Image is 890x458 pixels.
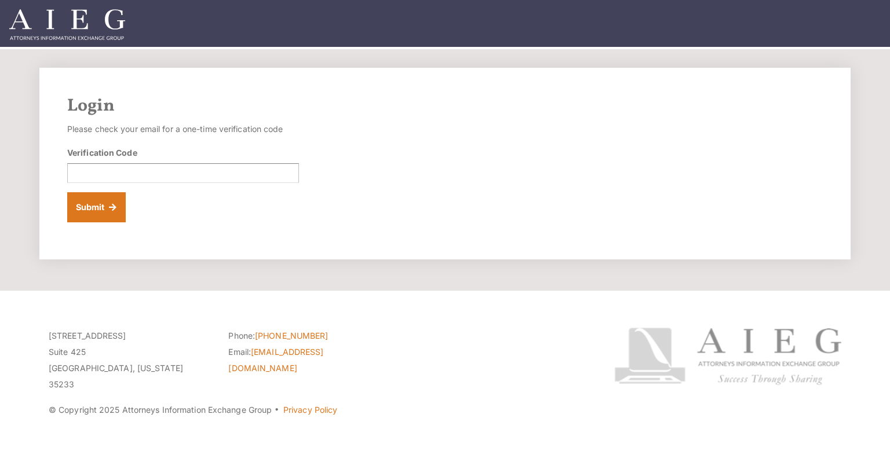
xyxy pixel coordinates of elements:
[67,192,126,222] button: Submit
[228,328,391,344] li: Phone:
[49,328,211,393] p: [STREET_ADDRESS] Suite 425 [GEOGRAPHIC_DATA], [US_STATE] 35233
[67,121,299,137] p: Please check your email for a one-time verification code
[228,347,323,373] a: [EMAIL_ADDRESS][DOMAIN_NAME]
[67,96,823,116] h2: Login
[255,331,328,340] a: [PHONE_NUMBER]
[228,344,391,376] li: Email:
[67,146,137,159] label: Verification Code
[49,402,571,418] p: © Copyright 2025 Attorneys Information Exchange Group
[614,328,841,385] img: Attorneys Information Exchange Group logo
[9,9,125,40] img: Attorneys Information Exchange Group
[274,409,279,415] span: ·
[283,405,337,415] a: Privacy Policy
